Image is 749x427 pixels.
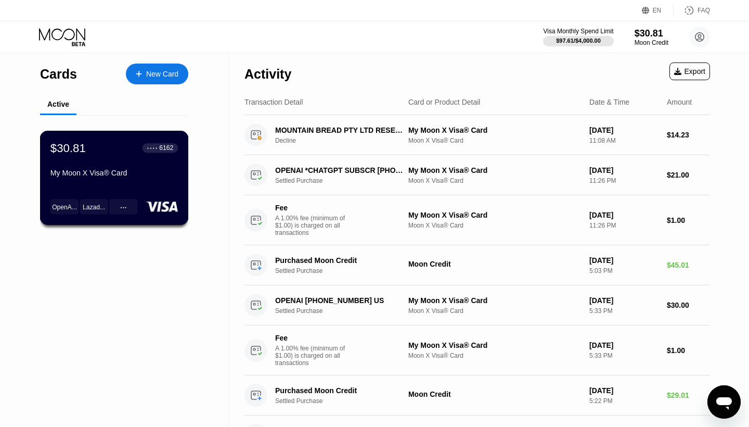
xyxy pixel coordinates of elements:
[408,211,581,219] div: My Moon X Visa® Card
[275,267,415,274] div: Settled Purchase
[52,203,77,210] div: OpenA...
[635,28,668,46] div: $30.81Moon Credit
[244,98,303,106] div: Transaction Detail
[275,166,405,174] div: OPENAI *CHATGPT SUBSCR [PHONE_NUMBER] US
[80,199,108,214] div: Lazad...
[556,37,601,44] div: $97.61 / $4,000.00
[244,325,710,375] div: FeeA 1.00% fee (minimum of $1.00) is charged on all transactionsMy Moon X Visa® CardMoon X Visa® ...
[146,70,178,79] div: New Card
[109,199,138,214] div: ● ● ●
[408,341,581,349] div: My Moon X Visa® Card
[147,146,158,149] div: ● ● ● ●
[635,39,668,46] div: Moon Credit
[408,166,581,174] div: My Moon X Visa® Card
[408,352,581,359] div: Moon X Visa® Card
[589,177,658,184] div: 11:26 PM
[50,141,86,155] div: $30.81
[589,137,658,144] div: 11:08 AM
[674,67,705,76] div: Export
[408,222,581,229] div: Moon X Visa® Card
[408,307,581,315] div: Moon X Visa® Card
[589,386,658,395] div: [DATE]
[244,195,710,245] div: FeeA 1.00% fee (minimum of $1.00) is charged on all transactionsMy Moon X Visa® CardMoon X Visa® ...
[159,144,173,152] div: 6162
[83,203,105,210] div: Lazad...
[275,345,353,367] div: A 1.00% fee (minimum of $1.00) is charged on all transactions
[408,98,481,106] div: Card or Product Detail
[667,131,710,139] div: $14.23
[275,215,353,236] div: A 1.00% fee (minimum of $1.00) is charged on all transactions
[543,28,613,35] div: Visa Monthly Spend Limit
[275,386,405,395] div: Purchased Moon Credit
[589,222,658,229] div: 11:26 PM
[589,341,658,349] div: [DATE]
[667,98,692,106] div: Amount
[275,397,415,405] div: Settled Purchase
[244,115,710,155] div: MOUNTAIN BREAD PTY LTD RESERVOIR AUDeclineMy Moon X Visa® CardMoon X Visa® Card[DATE]11:08 AM$14.23
[408,177,581,184] div: Moon X Visa® Card
[669,62,710,80] div: Export
[41,131,188,224] div: $30.81● ● ● ●6162My Moon X Visa® CardOpenA...Lazad...● ● ●
[47,100,69,108] div: Active
[408,126,581,134] div: My Moon X Visa® Card
[667,346,710,355] div: $1.00
[275,204,348,212] div: Fee
[126,64,188,84] div: New Card
[50,169,178,177] div: My Moon X Visa® Card
[698,7,710,14] div: FAQ
[244,245,710,285] div: Purchased Moon CreditSettled PurchaseMoon Credit[DATE]5:03 PM$45.01
[667,171,710,179] div: $21.00
[707,385,741,419] iframe: Кнопка запуска окна обмена сообщениями
[653,7,662,14] div: EN
[275,137,415,144] div: Decline
[120,205,126,208] div: ● ● ●
[667,261,710,269] div: $45.01
[642,5,674,16] div: EN
[635,28,668,39] div: $30.81
[667,301,710,309] div: $30.00
[275,334,348,342] div: Fee
[275,307,415,315] div: Settled Purchase
[589,126,658,134] div: [DATE]
[244,375,710,416] div: Purchased Moon CreditSettled PurchaseMoon Credit[DATE]5:22 PM$29.01
[244,67,291,82] div: Activity
[244,155,710,195] div: OPENAI *CHATGPT SUBSCR [PHONE_NUMBER] USSettled PurchaseMy Moon X Visa® CardMoon X Visa® Card[DAT...
[275,177,415,184] div: Settled Purchase
[589,397,658,405] div: 5:22 PM
[589,211,658,219] div: [DATE]
[50,199,79,214] div: OpenA...
[275,296,405,305] div: OPENAI [PHONE_NUMBER] US
[408,260,581,268] div: Moon Credit
[589,256,658,265] div: [DATE]
[674,5,710,16] div: FAQ
[589,98,629,106] div: Date & Time
[244,285,710,325] div: OPENAI [PHONE_NUMBER] USSettled PurchaseMy Moon X Visa® CardMoon X Visa® Card[DATE]5:33 PM$30.00
[275,256,405,265] div: Purchased Moon Credit
[667,216,710,224] div: $1.00
[667,391,710,399] div: $29.01
[408,296,581,305] div: My Moon X Visa® Card
[275,126,405,134] div: MOUNTAIN BREAD PTY LTD RESERVOIR AU
[589,307,658,315] div: 5:33 PM
[40,67,77,82] div: Cards
[543,28,613,46] div: Visa Monthly Spend Limit$97.61/$4,000.00
[408,137,581,144] div: Moon X Visa® Card
[589,352,658,359] div: 5:33 PM
[408,390,581,398] div: Moon Credit
[589,267,658,274] div: 5:03 PM
[589,296,658,305] div: [DATE]
[589,166,658,174] div: [DATE]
